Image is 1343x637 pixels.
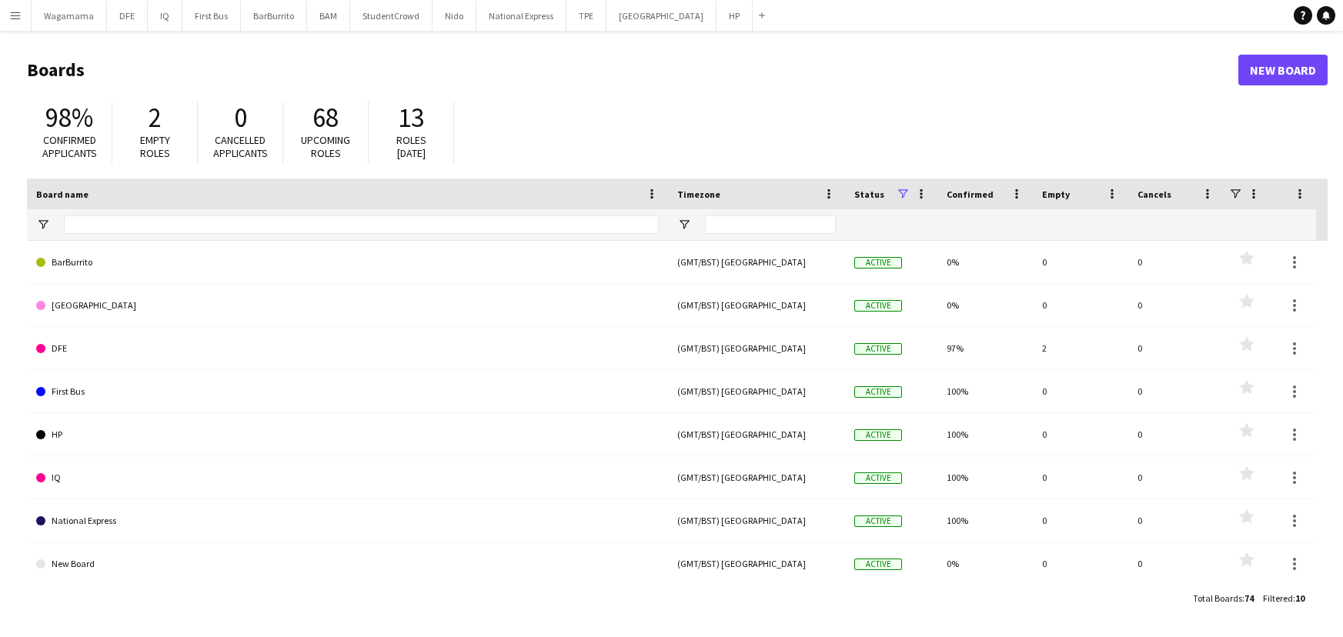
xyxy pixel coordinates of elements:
div: 0 [1128,370,1224,412]
div: (GMT/BST) [GEOGRAPHIC_DATA] [668,370,845,412]
span: 98% [45,101,93,135]
button: Nido [433,1,476,31]
h1: Boards [27,58,1238,82]
div: (GMT/BST) [GEOGRAPHIC_DATA] [668,241,845,283]
a: HP [36,413,659,456]
span: Timezone [677,188,720,200]
span: 74 [1244,592,1254,604]
span: 13 [398,101,424,135]
span: Confirmed [947,188,994,200]
span: 0 [234,101,247,135]
span: Board name [36,188,89,200]
button: Open Filter Menu [36,218,50,232]
button: DFE [107,1,148,31]
button: Open Filter Menu [677,218,691,232]
button: StudentCrowd [350,1,433,31]
span: 2 [149,101,162,135]
a: First Bus [36,370,659,413]
div: 0 [1033,456,1128,499]
span: 68 [312,101,339,135]
div: (GMT/BST) [GEOGRAPHIC_DATA] [668,327,845,369]
div: (GMT/BST) [GEOGRAPHIC_DATA] [668,456,845,499]
span: Filtered [1263,592,1293,604]
span: Confirmed applicants [42,133,97,160]
button: IQ [148,1,182,31]
div: 0 [1128,241,1224,283]
div: 0% [937,284,1033,326]
div: 0 [1033,499,1128,542]
a: BarBurrito [36,241,659,284]
button: Wagamama [32,1,107,31]
div: 97% [937,327,1033,369]
div: 0 [1128,327,1224,369]
a: DFE [36,327,659,370]
button: National Express [476,1,566,31]
span: Active [854,300,902,312]
span: Active [854,343,902,355]
div: 100% [937,456,1033,499]
a: [GEOGRAPHIC_DATA] [36,284,659,327]
span: Empty roles [140,133,170,160]
a: National Express [36,499,659,542]
span: Active [854,515,902,527]
button: First Bus [182,1,241,31]
a: New Board [36,542,659,585]
span: Active [854,429,902,441]
div: 100% [937,413,1033,455]
div: 0 [1128,499,1224,542]
div: : [1193,583,1254,613]
span: Active [854,559,902,570]
div: 0 [1033,241,1128,283]
div: 0% [937,241,1033,283]
span: Empty [1042,188,1070,200]
span: 10 [1295,592,1305,604]
div: (GMT/BST) [GEOGRAPHIC_DATA] [668,413,845,455]
span: Cancelled applicants [213,133,268,160]
span: Active [854,472,902,484]
span: Total Boards [1193,592,1242,604]
div: 0 [1128,413,1224,455]
div: (GMT/BST) [GEOGRAPHIC_DATA] [668,284,845,326]
span: Upcoming roles [301,133,350,160]
div: 0 [1033,413,1128,455]
div: 0 [1033,370,1128,412]
button: HP [717,1,753,31]
a: New Board [1238,55,1328,85]
div: 2 [1033,327,1128,369]
input: Timezone Filter Input [705,215,836,234]
span: Active [854,386,902,398]
div: 0 [1128,542,1224,585]
span: Roles [DATE] [396,133,426,160]
div: : [1263,583,1305,613]
button: BarBurrito [241,1,307,31]
div: 0% [937,542,1033,585]
div: 0 [1033,542,1128,585]
span: Status [854,188,884,200]
div: (GMT/BST) [GEOGRAPHIC_DATA] [668,542,845,585]
div: 100% [937,370,1033,412]
a: IQ [36,456,659,499]
span: Cancels [1138,188,1171,200]
button: BAM [307,1,350,31]
div: (GMT/BST) [GEOGRAPHIC_DATA] [668,499,845,542]
button: [GEOGRAPHIC_DATA] [606,1,717,31]
span: Active [854,257,902,268]
div: 100% [937,499,1033,542]
input: Board name Filter Input [64,215,659,234]
button: TPE [566,1,606,31]
div: 0 [1128,284,1224,326]
div: 0 [1033,284,1128,326]
div: 0 [1128,456,1224,499]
